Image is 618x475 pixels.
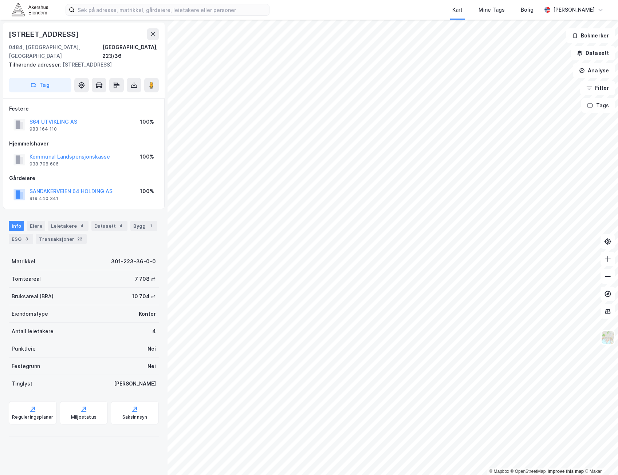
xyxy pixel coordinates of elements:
[12,3,48,16] img: akershus-eiendom-logo.9091f326c980b4bce74ccdd9f866810c.svg
[147,362,156,371] div: Nei
[553,5,595,14] div: [PERSON_NAME]
[135,275,156,283] div: 7 708 ㎡
[521,5,534,14] div: Bolig
[9,104,158,113] div: Festere
[36,234,87,244] div: Transaksjoner
[489,469,509,474] a: Mapbox
[122,414,147,420] div: Saksinnsyn
[582,440,618,475] div: Kontrollprogram for chat
[581,98,615,113] button: Tags
[12,310,48,318] div: Eiendomstype
[12,275,41,283] div: Tomteareal
[130,221,157,231] div: Bygg
[140,117,154,126] div: 100%
[571,46,615,60] button: Datasett
[29,196,58,201] div: 919 440 341
[580,81,615,95] button: Filter
[582,440,618,475] iframe: Chat Widget
[78,222,86,229] div: 4
[12,414,53,420] div: Reguleringsplaner
[102,43,159,60] div: [GEOGRAPHIC_DATA], 223/36
[9,139,158,148] div: Hjemmelshaver
[452,5,462,14] div: Kart
[111,257,156,266] div: 301-223-36-0-0
[29,126,57,132] div: 983 164 110
[71,414,97,420] div: Miljøstatus
[601,331,615,344] img: Z
[75,4,269,15] input: Søk på adresse, matrikkel, gårdeiere, leietakere eller personer
[140,187,154,196] div: 100%
[23,235,30,243] div: 3
[139,310,156,318] div: Kontor
[12,292,54,301] div: Bruksareal (BRA)
[511,469,546,474] a: OpenStreetMap
[12,257,35,266] div: Matrikkel
[76,235,84,243] div: 22
[9,43,102,60] div: 0484, [GEOGRAPHIC_DATA], [GEOGRAPHIC_DATA]
[147,344,156,353] div: Nei
[91,221,127,231] div: Datasett
[9,28,80,40] div: [STREET_ADDRESS]
[12,327,54,336] div: Antall leietakere
[9,61,63,68] span: Tilhørende adresser:
[114,379,156,388] div: [PERSON_NAME]
[132,292,156,301] div: 10 704 ㎡
[29,161,59,167] div: 938 708 606
[27,221,45,231] div: Eiere
[9,78,71,92] button: Tag
[9,60,153,69] div: [STREET_ADDRESS]
[479,5,505,14] div: Mine Tags
[9,174,158,183] div: Gårdeiere
[12,362,40,371] div: Festegrunn
[48,221,88,231] div: Leietakere
[9,234,33,244] div: ESG
[548,469,584,474] a: Improve this map
[117,222,125,229] div: 4
[566,28,615,43] button: Bokmerker
[152,327,156,336] div: 4
[9,221,24,231] div: Info
[12,344,36,353] div: Punktleie
[140,152,154,161] div: 100%
[12,379,32,388] div: Tinglyst
[147,222,154,229] div: 1
[573,63,615,78] button: Analyse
